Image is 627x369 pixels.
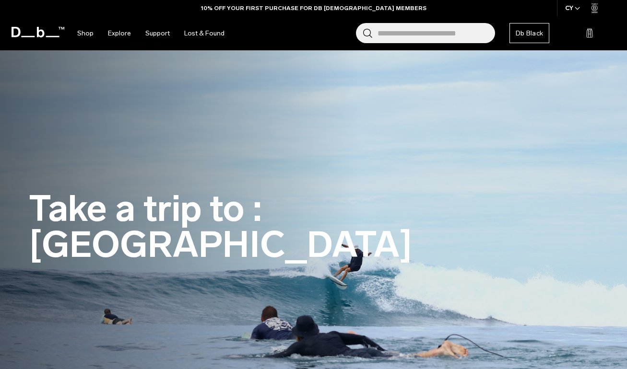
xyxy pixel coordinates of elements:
a: Lost & Found [184,16,225,50]
a: Db Black [509,23,549,43]
a: Shop [77,16,94,50]
a: Support [145,16,170,50]
h2: Take a trip to : [GEOGRAPHIC_DATA] [29,191,341,263]
a: 10% OFF YOUR FIRST PURCHASE FOR DB [DEMOGRAPHIC_DATA] MEMBERS [201,4,426,12]
a: Explore [108,16,131,50]
nav: Main Navigation [70,16,232,50]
